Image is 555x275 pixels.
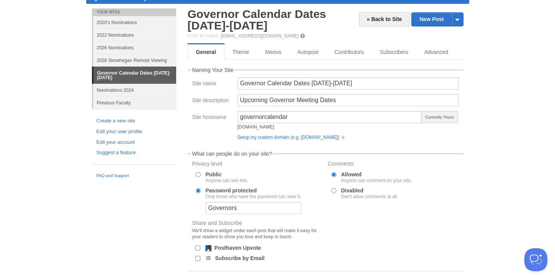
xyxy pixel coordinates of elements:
[237,135,344,140] a: Setup my custom domain (e.g. [DOMAIN_NAME]) »
[289,44,326,60] a: Autopost
[341,178,412,183] div: Anyone can comment on your site.
[192,98,233,105] label: Site description
[188,8,326,32] a: Governor Calendar Dates [DATE]-[DATE]
[191,67,235,73] legend: Naming Your Site
[416,44,456,60] a: Advanced
[188,34,219,38] span: Post by Email
[412,13,463,26] a: New Post
[93,54,176,67] a: 2026 Skowhegan Remote Viewing
[359,12,410,26] a: « Back to Site
[192,81,233,88] label: Site name
[97,149,172,157] a: Suggest a feature
[224,44,257,60] a: Theme
[93,84,176,96] a: Nominations 2024
[206,178,248,183] div: Anyone can see this.
[327,44,372,60] a: Contributors
[328,161,459,168] label: Comments
[214,245,261,251] label: Posthaven Upvote
[372,44,416,60] a: Subscribers
[421,111,458,123] span: Currently Yours
[192,114,233,122] label: Site hostname
[192,161,323,168] label: Privacy level
[257,44,289,60] a: Menus
[206,194,301,199] div: Only those who have the password can view it.
[191,151,273,156] legend: What can people do on your site?
[188,44,224,60] a: General
[206,188,301,199] label: Password protected
[93,96,176,109] a: Previous Faculty
[237,125,422,129] div: [DOMAIN_NAME]
[93,41,176,54] a: 2026 Nominations
[93,67,176,84] a: Governor Calendar Dates [DATE]-[DATE]
[341,172,412,183] label: Allowed
[93,29,176,41] a: 2022 Nominations
[97,128,172,136] a: Edit your user profile
[215,255,265,261] label: Subscribe by Email
[97,117,172,125] a: Create a new site
[192,220,323,242] label: Share and Subscribe
[206,172,248,183] label: Public
[97,172,172,179] a: FAQ and Support
[221,33,298,39] a: [EMAIL_ADDRESS][DOMAIN_NAME]
[341,188,398,199] label: Disabled
[93,16,176,29] a: 2020's Nominations
[92,8,176,16] li: Your Sites
[341,194,398,199] div: Don't allow comments at all.
[97,138,172,146] a: Edit your account
[524,248,547,271] iframe: Help Scout Beacon - Open
[192,228,323,240] div: We'll show a widget under each post that will make it easy for your readers to show you love and ...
